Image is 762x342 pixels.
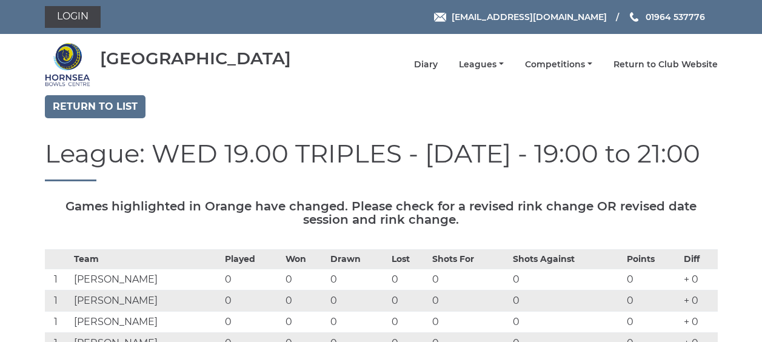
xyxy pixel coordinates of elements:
[282,290,327,312] td: 0
[681,312,718,333] td: + 0
[222,290,283,312] td: 0
[389,312,429,333] td: 0
[282,269,327,290] td: 0
[510,312,624,333] td: 0
[628,10,705,24] a: Phone us 01964 537776
[681,250,718,269] th: Diff
[327,312,389,333] td: 0
[100,49,291,68] div: [GEOGRAPHIC_DATA]
[327,290,389,312] td: 0
[429,250,510,269] th: Shots For
[630,12,638,22] img: Phone us
[624,269,681,290] td: 0
[389,290,429,312] td: 0
[452,12,607,22] span: [EMAIL_ADDRESS][DOMAIN_NAME]
[45,6,101,28] a: Login
[646,12,705,22] span: 01964 537776
[389,250,429,269] th: Lost
[71,312,222,333] td: [PERSON_NAME]
[282,250,327,269] th: Won
[510,250,624,269] th: Shots Against
[327,250,389,269] th: Drawn
[222,269,283,290] td: 0
[45,95,145,118] a: Return to list
[525,59,592,70] a: Competitions
[45,42,90,87] img: Hornsea Bowls Centre
[71,250,222,269] th: Team
[429,312,510,333] td: 0
[45,269,72,290] td: 1
[624,290,681,312] td: 0
[624,250,681,269] th: Points
[681,269,718,290] td: + 0
[429,290,510,312] td: 0
[510,290,624,312] td: 0
[222,250,283,269] th: Played
[45,139,718,181] h1: League: WED 19.00 TRIPLES - [DATE] - 19:00 to 21:00
[429,269,510,290] td: 0
[434,10,607,24] a: Email [EMAIL_ADDRESS][DOMAIN_NAME]
[71,290,222,312] td: [PERSON_NAME]
[71,269,222,290] td: [PERSON_NAME]
[459,59,504,70] a: Leagues
[45,290,72,312] td: 1
[222,312,283,333] td: 0
[45,312,72,333] td: 1
[414,59,438,70] a: Diary
[613,59,718,70] a: Return to Club Website
[510,269,624,290] td: 0
[434,13,446,22] img: Email
[681,290,718,312] td: + 0
[327,269,389,290] td: 0
[624,312,681,333] td: 0
[389,269,429,290] td: 0
[45,199,718,226] h5: Games highlighted in Orange have changed. Please check for a revised rink change OR revised date ...
[282,312,327,333] td: 0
